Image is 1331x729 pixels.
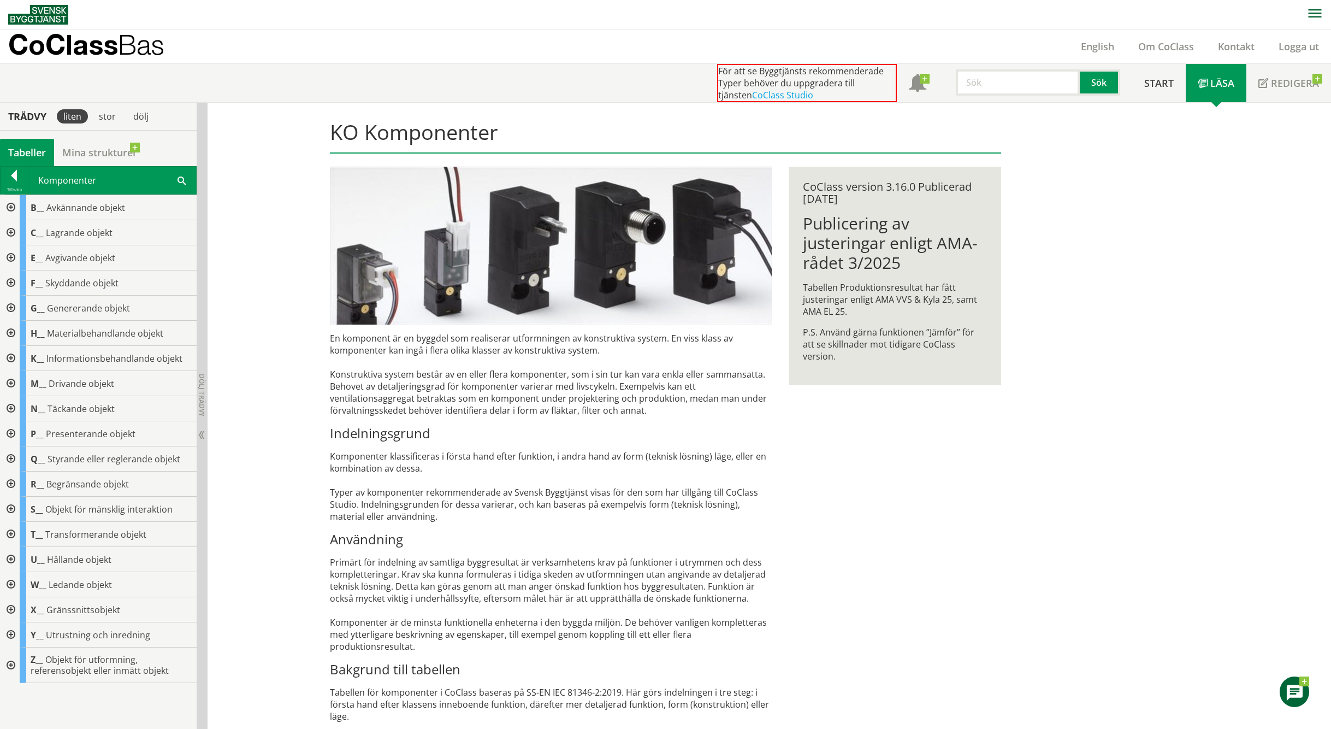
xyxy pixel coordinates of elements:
[45,252,115,264] span: Avgivande objekt
[31,277,43,289] span: F__
[31,503,43,515] span: S__
[46,352,182,365] span: Informationsbehandlande objekt
[47,302,130,314] span: Genererande objekt
[49,378,114,390] span: Drivande objekt
[178,174,186,186] span: Sök i tabellen
[197,374,206,416] span: Dölj trädvy
[31,629,44,641] span: Y__
[46,629,150,641] span: Utrustning och inredning
[1069,40,1126,53] a: English
[803,214,987,273] h1: Publicering av justeringar enligt AMA-rådet 3/2025
[31,403,45,415] span: N__
[803,181,987,205] div: CoClass version 3.16.0 Publicerad [DATE]
[28,167,196,194] div: Komponenter
[57,109,88,124] div: liten
[717,64,897,102] div: För att se Byggtjänsts rekommenderade Typer behöver du uppgradera till tjänsten
[54,139,145,166] a: Mina strukturer
[46,604,120,616] span: Gränssnittsobjekt
[31,478,44,490] span: R__
[909,75,926,93] span: Notifikationer
[1126,40,1206,53] a: Om CoClass
[752,89,813,101] a: CoClass Studio
[803,326,987,362] p: P.S. Använd gärna funktionen ”Jämför” för att se skillnader mot tidigare CoClass version.
[45,503,173,515] span: Objekt för mänsklig interaktion
[46,202,125,214] span: Avkännande objekt
[31,378,46,390] span: M__
[8,38,164,51] p: CoClass
[1132,64,1186,102] a: Start
[330,661,772,678] h3: Bakgrund till tabellen
[1267,40,1331,53] a: Logga ut
[8,5,68,25] img: Svensk Byggtjänst
[1210,77,1234,90] span: Läsa
[45,277,119,289] span: Skyddande objekt
[31,252,43,264] span: E__
[1144,77,1174,90] span: Start
[330,425,772,442] h3: Indelningsgrund
[48,453,180,465] span: Styrande eller reglerande objekt
[803,281,987,318] p: Tabellen Produktionsresultat har fått justeringar enligt AMA VVS & Kyla 25, samt AMA EL 25.
[330,120,1001,154] h1: KO Komponenter
[46,478,129,490] span: Begränsande objekt
[31,554,45,566] span: U__
[31,654,169,677] span: Objekt för utformning, referensobjekt eller inmätt objekt
[46,428,135,440] span: Presenterande objekt
[47,327,163,339] span: Materialbehandlande objekt
[956,69,1080,96] input: Sök
[46,227,113,239] span: Lagrande objekt
[1271,77,1319,90] span: Redigera
[118,28,164,61] span: Bas
[31,302,45,314] span: G__
[31,453,45,465] span: Q__
[1206,40,1267,53] a: Kontakt
[45,528,146,540] span: Transformerande objekt
[31,604,44,616] span: X__
[31,428,44,440] span: P__
[1,185,28,194] div: Tillbaka
[1080,69,1120,96] button: Sök
[31,654,43,666] span: Z__
[48,403,115,415] span: Täckande objekt
[92,109,122,124] div: stor
[1186,64,1246,102] a: Läsa
[31,227,44,239] span: C__
[31,528,43,540] span: T__
[330,531,772,548] h3: Användning
[31,327,45,339] span: H__
[330,167,772,325] img: pilotventiler.jpg
[31,202,44,214] span: B__
[8,30,188,63] a: CoClassBas
[1246,64,1331,102] a: Redigera
[31,352,44,365] span: K__
[2,110,52,122] div: Trädvy
[31,579,46,591] span: W__
[47,554,111,566] span: Hållande objekt
[49,579,112,591] span: Ledande objekt
[127,109,155,124] div: dölj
